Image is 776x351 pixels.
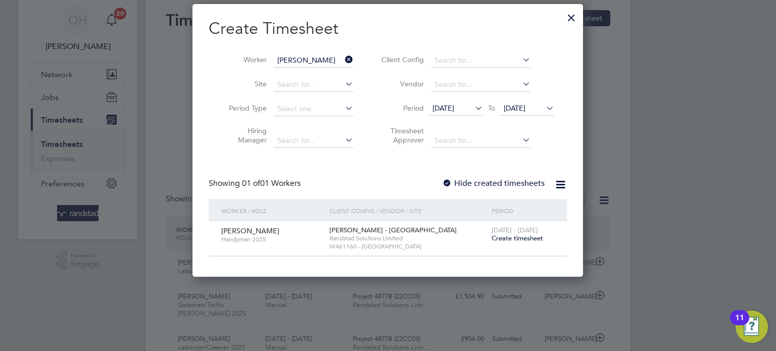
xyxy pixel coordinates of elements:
label: Worker [221,55,267,64]
div: Period [489,199,557,222]
input: Search for... [274,54,353,68]
input: Search for... [274,78,353,92]
label: Vendor [378,79,424,88]
input: Search for... [274,134,353,148]
label: Client Config [378,55,424,64]
span: W461160 - [GEOGRAPHIC_DATA] [329,242,487,250]
button: Open Resource Center, 11 new notifications [736,311,768,343]
input: Select one [274,102,353,116]
input: Search for... [431,134,530,148]
span: 01 of [242,178,260,188]
span: [DATE] [504,104,525,113]
div: Client Config / Vendor / Site [327,199,489,222]
label: Hide created timesheets [442,178,545,188]
input: Search for... [431,78,530,92]
span: 01 Workers [242,178,301,188]
span: [DATE] [432,104,454,113]
label: Period Type [221,104,267,113]
span: [PERSON_NAME] [221,226,279,235]
label: Hiring Manager [221,126,267,144]
span: [PERSON_NAME] - [GEOGRAPHIC_DATA] [329,226,457,234]
div: 11 [735,318,744,331]
label: Site [221,79,267,88]
h2: Create Timesheet [209,18,567,39]
input: Search for... [431,54,530,68]
div: Showing [209,178,303,189]
label: Timesheet Approver [378,126,424,144]
span: [DATE] - [DATE] [492,226,538,234]
span: Create timesheet [492,234,543,242]
span: Randstad Solutions Limited [329,234,487,242]
label: Period [378,104,424,113]
span: To [485,102,498,115]
div: Worker / Role [219,199,327,222]
span: Handyman 2025 [221,235,322,243]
